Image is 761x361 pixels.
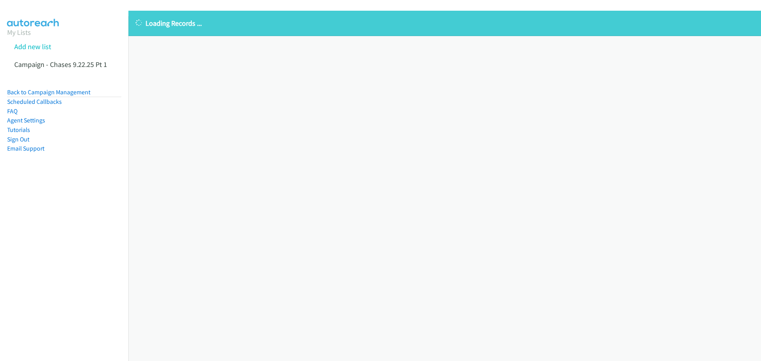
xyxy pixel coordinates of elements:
[7,107,17,115] a: FAQ
[7,98,62,105] a: Scheduled Callbacks
[14,60,107,69] a: Campaign - Chases 9.22.25 Pt 1
[7,88,90,96] a: Back to Campaign Management
[136,18,754,29] p: Loading Records ...
[7,126,30,134] a: Tutorials
[14,42,51,51] a: Add new list
[7,136,29,143] a: Sign Out
[7,117,45,124] a: Agent Settings
[7,145,44,152] a: Email Support
[7,28,31,37] a: My Lists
